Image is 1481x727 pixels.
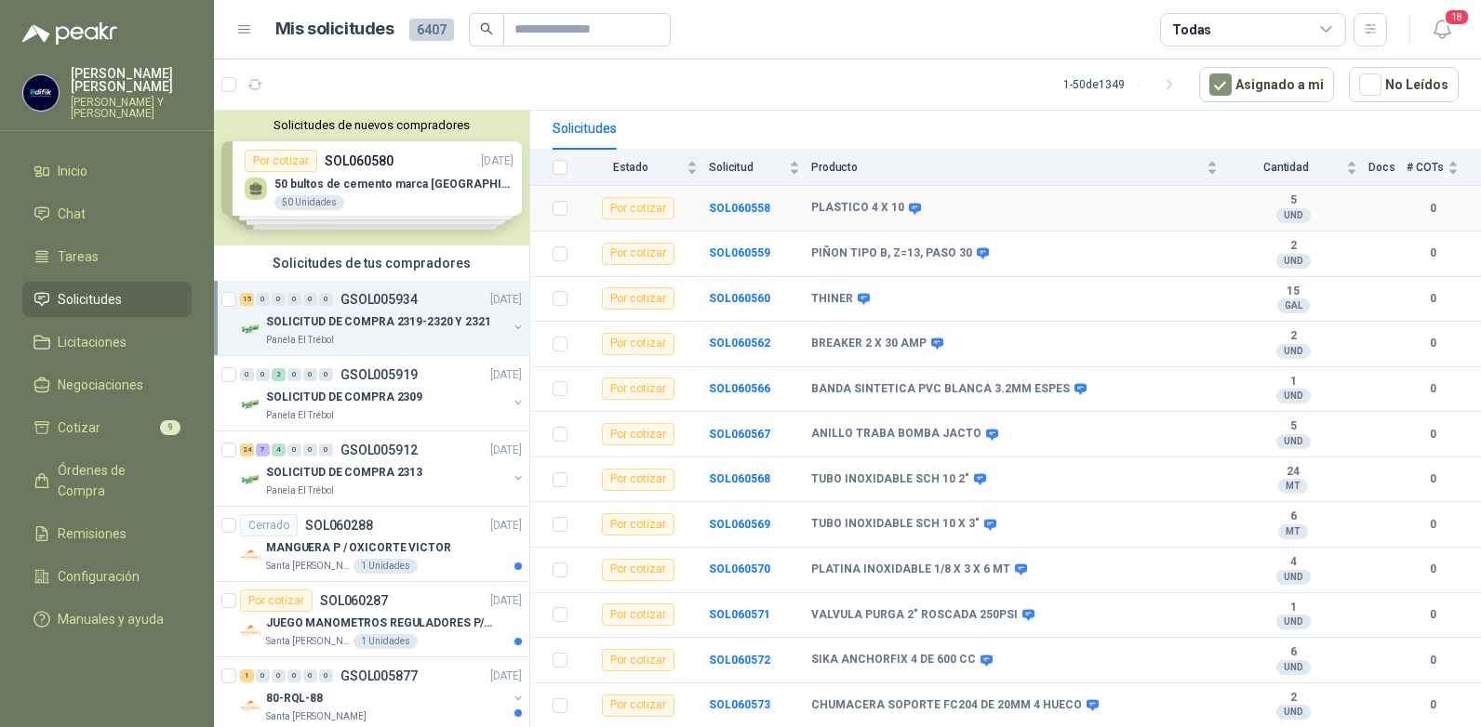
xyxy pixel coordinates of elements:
div: 1 Unidades [354,559,418,574]
b: 0 [1407,245,1459,262]
b: CHUMACERA SOPORTE FC204 DE 20MM 4 HUECO [811,698,1082,713]
div: 1 [240,669,254,682]
a: Chat [22,196,192,231]
p: Santa [PERSON_NAME] [266,559,350,574]
b: 0 [1407,335,1459,352]
div: 0 [272,669,286,682]
span: Órdenes de Compra [58,460,174,501]
img: Company Logo [240,544,262,566]
div: Solicitudes de nuevos compradoresPor cotizarSOL060580[DATE] 50 bultos de cemento marca [GEOGRAPHI... [214,111,529,245]
th: Producto [811,150,1229,186]
div: 0 [272,293,286,306]
p: [PERSON_NAME] Y [PERSON_NAME] [71,97,192,119]
span: # COTs [1407,161,1444,174]
p: SOL060288 [305,519,373,532]
div: UND [1276,660,1311,675]
b: SOL060560 [709,292,770,305]
span: Solicitudes [58,289,122,310]
b: 0 [1407,470,1459,488]
a: Licitaciones [22,324,192,360]
b: PLASTICO 4 X 10 [811,201,904,216]
span: Configuración [58,566,140,587]
b: 0 [1407,696,1459,714]
div: UND [1276,434,1311,449]
b: SOL060562 [709,337,770,350]
b: 6 [1229,509,1357,524]
div: 4 [272,443,286,456]
a: Cotizar9 [22,410,192,445]
th: # COTs [1407,150,1481,186]
p: [DATE] [490,592,522,610]
p: [DATE] [490,366,522,384]
span: Manuales y ayuda [58,609,164,629]
div: Por cotizar [602,197,674,219]
span: Estado [579,161,683,174]
a: SOL060559 [709,246,770,259]
th: Docs [1368,150,1407,186]
div: Por cotizar [602,694,674,717]
p: SOLICITUD DE COMPRA 2313 [266,464,422,482]
span: 9 [160,420,180,435]
div: 0 [303,368,317,381]
a: Manuales y ayuda [22,601,192,637]
div: UND [1276,254,1311,269]
th: Cantidad [1229,150,1368,186]
span: Chat [58,204,86,224]
a: Por cotizarSOL060287[DATE] Company LogoJUEGO MANOMETROS REGULADORES P/OXIGENOSanta [PERSON_NAME]1... [214,582,529,657]
h1: Mis solicitudes [275,16,394,43]
span: 6407 [409,19,454,41]
div: 0 [287,293,301,306]
a: 0 0 2 0 0 0 GSOL005919[DATE] Company LogoSOLICITUD DE COMPRA 2309Panela El Trébol [240,363,526,423]
p: Panela El Trébol [266,408,334,423]
span: Producto [811,161,1203,174]
div: Solicitudes de tus compradores [214,245,529,281]
div: 0 [256,669,270,682]
p: [PERSON_NAME] [PERSON_NAME] [71,67,192,93]
span: Solicitud [709,161,785,174]
p: GSOL005919 [340,368,418,381]
span: Tareas [58,246,99,267]
p: SOLICITUD DE COMPRA 2309 [266,389,422,406]
b: 1 [1229,375,1357,390]
b: 6 [1229,645,1357,660]
span: Cotizar [58,417,100,438]
div: 1 Unidades [354,634,418,649]
p: [DATE] [490,517,522,535]
div: 0 [287,443,301,456]
a: SOL060570 [709,562,770,575]
div: Por cotizar [602,333,674,355]
div: Solicitudes [553,118,617,139]
div: UND [1276,389,1311,403]
div: GAL [1277,298,1310,313]
div: Por cotizar [602,423,674,445]
b: 2 [1229,239,1357,254]
div: 0 [256,368,270,381]
p: SOL060287 [320,594,388,607]
div: 2 [272,368,286,381]
div: Por cotizar [602,469,674,491]
b: 15 [1229,284,1357,299]
b: SOL060558 [709,202,770,215]
p: Panela El Trébol [266,333,334,348]
div: Por cotizar [602,377,674,400]
span: Inicio [58,161,87,181]
a: Negociaciones [22,367,192,403]
button: No Leídos [1349,67,1459,102]
div: 0 [319,443,333,456]
b: 4 [1229,555,1357,570]
p: GSOL005912 [340,443,418,456]
p: [DATE] [490,291,522,309]
b: SOL060568 [709,472,770,485]
div: Por cotizar [602,603,674,626]
th: Solicitud [709,150,811,186]
div: 0 [319,368,333,381]
span: Remisiones [58,523,127,544]
b: 0 [1407,380,1459,398]
b: SOL060569 [709,518,770,531]
b: SOL060566 [709,382,770,395]
a: 24 7 4 0 0 0 GSOL005912[DATE] Company LogoSOLICITUD DE COMPRA 2313Panela El Trébol [240,439,526,498]
p: Santa [PERSON_NAME] [266,634,350,649]
span: 18 [1444,8,1470,26]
